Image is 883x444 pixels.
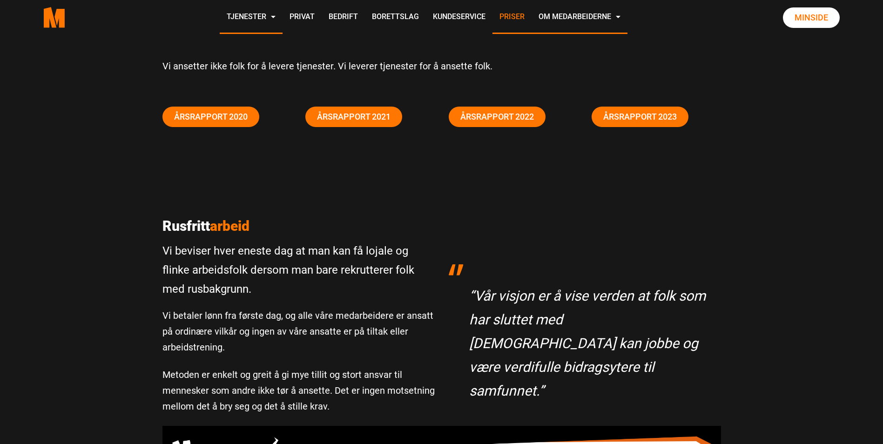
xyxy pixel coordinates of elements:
a: Borettslag [365,1,426,34]
p: Vi beviser hver eneste dag at man kan få lojale og flinke arbeidsfolk dersom man bare rekrutterer... [162,242,435,298]
a: Årsrapport 2023 [592,107,688,127]
a: Bedrift [322,1,365,34]
p: Vi ansetter ikke folk for å levere tjenester. Vi leverer tjenester for å ansette folk. [162,58,721,74]
a: Årsrapport 2020 [162,107,259,127]
a: Om Medarbeiderne [532,1,627,34]
span: arbeid [210,218,249,234]
p: Rusfritt [162,218,435,235]
p: Metoden er enkelt og greit å gi mye tillit og stort ansvar til mennesker som andre ikke tør å ans... [162,367,435,414]
a: Årsrapport 2022 [449,107,546,127]
a: Priser [492,1,532,34]
a: Kundeservice [426,1,492,34]
a: Årsrapport 2021 [305,107,402,127]
p: Vi betaler lønn fra første dag, og alle våre medarbeidere er ansatt på ordinære vilkår og ingen a... [162,308,435,355]
a: Privat [283,1,322,34]
a: Minside [783,7,840,28]
a: Tjenester [220,1,283,34]
p: “Vår visjon er å vise verden at folk som har sluttet med [DEMOGRAPHIC_DATA] kan jobbe og være ver... [469,284,712,403]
